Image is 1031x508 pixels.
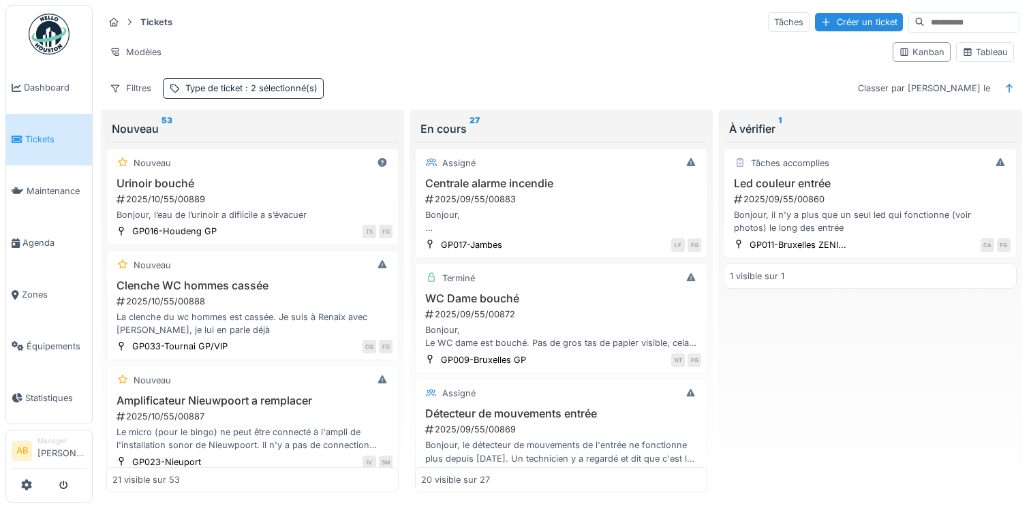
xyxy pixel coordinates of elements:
span: : 2 sélectionné(s) [243,83,318,93]
h3: Urinoir bouché [112,177,393,190]
div: Tableau [962,46,1008,59]
div: Bonjour, le détecteur de mouvements de l'entrée ne fonctionne plus depuis [DATE]. Un technicien y... [421,439,701,464]
div: 2025/10/55/00887 [115,410,393,423]
div: Kanban [899,46,944,59]
strong: Tickets [135,16,178,29]
div: 2025/09/55/00869 [424,423,701,436]
h3: Clenche WC hommes cassée [112,279,393,292]
div: SM [379,456,393,469]
span: Zones [22,288,87,301]
a: Dashboard [6,62,92,114]
div: Nouveau [134,374,171,387]
div: Bonjour, il n'y a plus que un seul led qui fonctionne (voir photos) le long des entrée [730,208,1010,234]
div: GP011-Bruxelles ZENI... [750,238,846,251]
div: À vérifier [729,121,1011,137]
a: Statistiques [6,372,92,424]
div: Terminé [442,272,475,285]
h3: Led couleur entrée [730,177,1010,190]
div: TS [363,225,376,238]
div: 2025/10/55/00888 [115,295,393,308]
div: FG [688,353,701,367]
span: Dashboard [24,81,87,94]
li: [PERSON_NAME] [37,436,87,465]
sup: 53 [161,121,172,137]
div: Nouveau [134,259,171,272]
div: Classer par [PERSON_NAME] le [852,78,996,98]
a: Maintenance [6,165,92,217]
div: NT [671,353,685,367]
div: Type de ticket [185,82,318,95]
span: Maintenance [27,185,87,197]
div: GP017-Jambes [441,238,502,251]
h3: Centrale alarme incendie [421,177,701,190]
div: FG [688,238,701,252]
div: 2025/09/55/00883 [424,193,701,206]
a: AB Manager[PERSON_NAME] [12,436,87,469]
div: En cours [420,121,702,137]
div: Tâches [768,12,810,32]
h3: Amplificateur Nieuwpoort a remplacer [112,394,393,407]
div: Assigné [442,157,476,170]
div: Manager [37,436,87,446]
div: Bonjour, Nous avons eu un code défaut sur la centrale d'alarme (Détecteur encrassé) Voir photo Bav [421,208,701,234]
sup: 1 [778,121,782,137]
div: 2025/09/55/00860 [733,193,1010,206]
div: CA [981,238,994,252]
span: Équipements [27,340,87,353]
div: 20 visible sur 27 [421,473,490,486]
div: Nouveau [134,157,171,170]
h3: WC Dame bouché [421,292,701,305]
a: Agenda [6,217,92,269]
a: Zones [6,269,92,321]
div: Bonjour, Le WC dame est bouché. Pas de gros tas de papier visible, cela va necessiter sans doute ... [421,323,701,349]
div: Bonjour, l’eau de l’urinoir a difiicile a s’évacuer [112,208,393,221]
div: Tâches accomplies [751,157,829,170]
div: FG [379,225,393,238]
div: Le micro (pour le bingo) ne peut être connecté à l'ampli de l'installation sonor de Nieuwpoort. I... [112,426,393,451]
img: Badge_color-CXgf-gQk.svg [29,14,70,54]
h3: Détecteur de mouvements entrée [421,407,701,420]
div: FG [379,340,393,353]
div: 1 visible sur 1 [730,270,784,283]
div: La clenche du wc hommes est cassée. Je suis à Renaix avec [PERSON_NAME], je lui en parle déjà [112,311,393,336]
div: FG [997,238,1011,252]
div: Modèles [104,42,168,62]
div: CQ [363,340,376,353]
div: Assigné [442,387,476,400]
div: GP023-Nieuport [132,456,201,469]
div: 2025/09/55/00872 [424,308,701,321]
span: Agenda [22,236,87,249]
span: Tickets [25,133,87,146]
div: Nouveau [112,121,393,137]
div: LF [671,238,685,252]
span: Statistiques [25,392,87,404]
sup: 27 [470,121,480,137]
div: GP016-Houdeng GP [132,225,217,238]
li: AB [12,441,32,461]
div: GP033-Tournai GP/VIP [132,340,228,353]
div: 21 visible sur 53 [112,473,180,486]
div: IV [363,456,376,469]
div: Créer un ticket [815,13,903,31]
div: GP009-Bruxelles GP [441,353,526,366]
div: Filtres [104,78,157,98]
div: 2025/10/55/00889 [115,193,393,206]
a: Tickets [6,114,92,165]
a: Équipements [6,320,92,372]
